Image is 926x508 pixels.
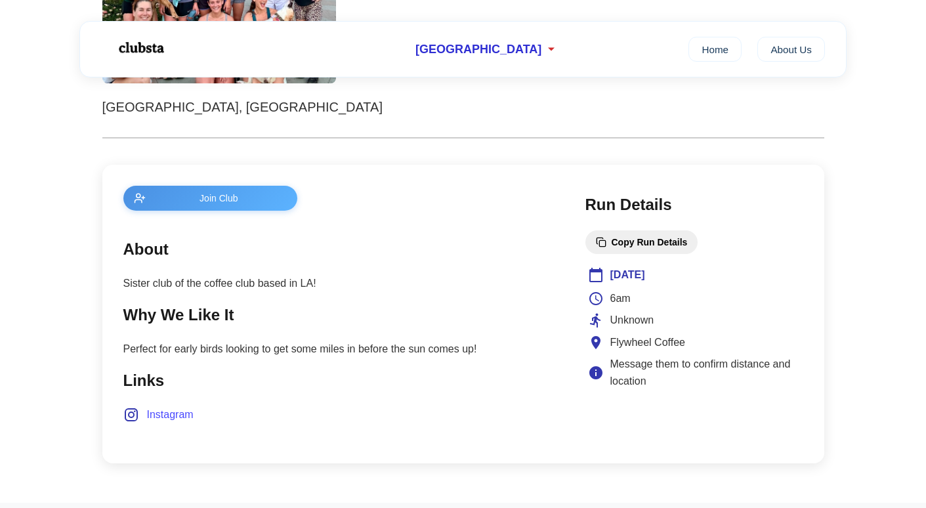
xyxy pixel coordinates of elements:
button: Join Club [123,186,298,211]
img: Logo [101,32,180,64]
a: About Us [757,37,825,62]
span: [GEOGRAPHIC_DATA] [415,43,541,56]
button: Copy Run Details [585,230,698,254]
p: Perfect for early birds looking to get some miles in before the sun comes up! [123,341,559,358]
h2: Links [123,368,559,393]
p: [GEOGRAPHIC_DATA], [GEOGRAPHIC_DATA] [102,96,824,117]
h2: Run Details [585,192,803,217]
span: Flywheel Coffee [610,334,685,351]
span: Unknown [610,312,654,329]
span: Instagram [147,406,194,423]
span: Join Club [151,193,287,203]
span: 6am [610,290,631,307]
span: Message them to confirm distance and location [610,356,801,389]
h2: About [123,237,559,262]
h2: Why We Like It [123,303,559,328]
a: Join Club [123,186,559,211]
span: [DATE] [610,266,645,284]
a: Instagram [123,406,194,423]
a: Home [688,37,742,62]
p: Sister club of the coffee club based in LA! [123,275,559,292]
